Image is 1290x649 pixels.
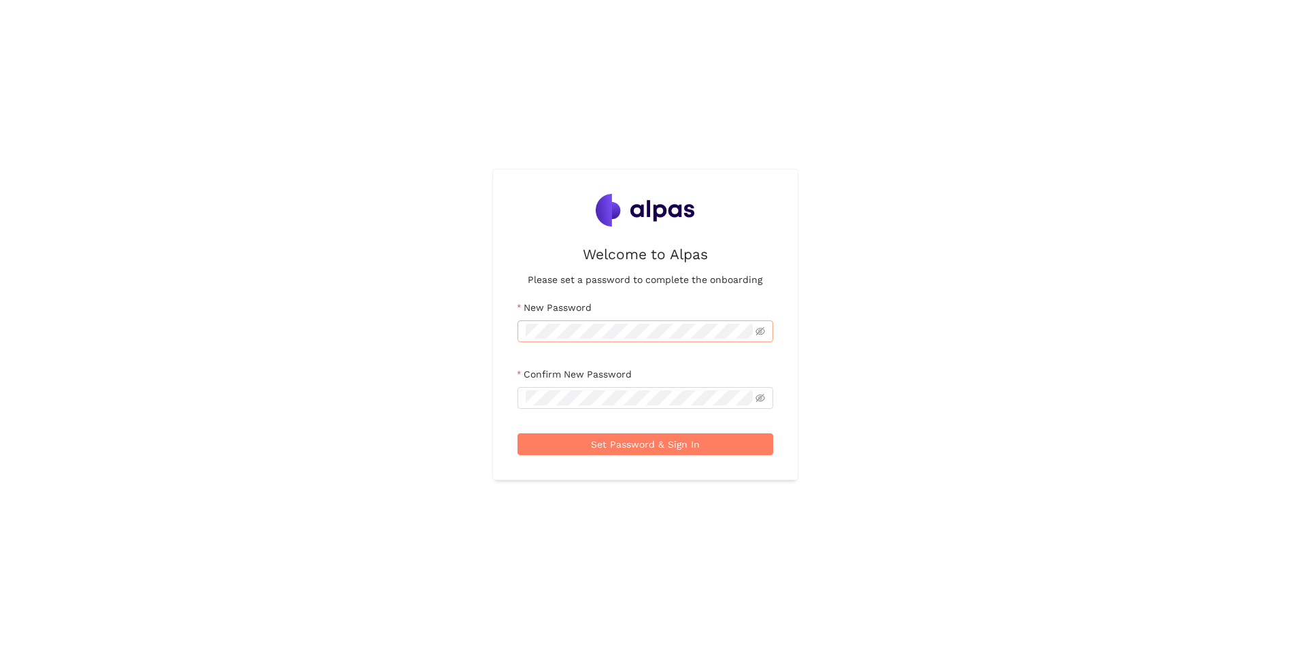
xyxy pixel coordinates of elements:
[756,327,765,336] span: eye-invisible
[526,390,753,405] input: Confirm New Password
[591,437,700,452] span: Set Password & Sign In
[517,433,773,455] button: Set Password & Sign In
[528,272,762,287] h4: Please set a password to complete the onboarding
[517,367,632,382] label: Confirm New Password
[583,243,708,265] h2: Welcome to Alpas
[526,324,753,339] input: New Password
[596,194,695,227] img: Alpas Logo
[517,300,592,315] label: New Password
[756,393,765,403] span: eye-invisible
